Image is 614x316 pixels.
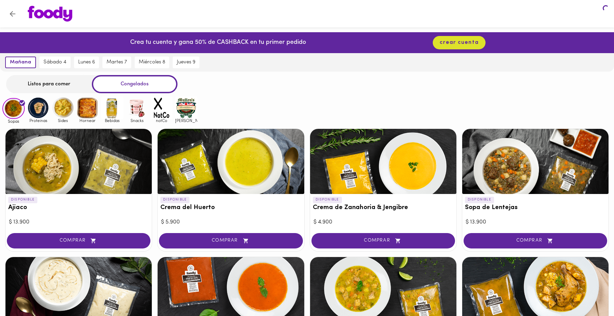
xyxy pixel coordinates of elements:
[126,97,148,119] img: Snacks
[320,238,446,244] span: COMPRAR
[8,204,149,211] h3: Ajiaco
[27,97,49,119] img: Proteinas
[440,39,479,46] span: crear cuenta
[10,59,31,65] span: mañana
[44,59,66,65] span: sábado 4
[27,118,49,123] span: Proteinas
[158,129,304,194] div: Crema del Huerto
[139,59,165,65] span: miércoles 8
[313,204,454,211] h3: Crema de Zanahoria & Jengibre
[15,238,142,244] span: COMPRAR
[6,75,92,93] div: Listos para comer
[76,97,99,119] img: Hornear
[173,57,199,68] button: jueves 9
[310,129,456,194] div: Crema de Zanahoria & Jengibre
[574,276,607,309] iframe: Messagebird Livechat Widget
[52,97,74,119] img: Sides
[466,218,605,226] div: $ 13.900
[92,75,177,93] div: Congelados
[107,59,127,65] span: martes 7
[28,6,72,22] img: logo.png
[433,36,486,49] button: crear cuenta
[168,238,294,244] span: COMPRAR
[159,233,303,248] button: COMPRAR
[101,97,123,119] img: Bebidas
[9,218,148,226] div: $ 13.900
[160,197,189,203] p: DISPONIBLE
[126,118,148,123] span: Snacks
[150,97,173,119] img: notCo
[465,197,494,203] p: DISPONIBLE
[52,118,74,123] span: Sides
[160,204,301,211] h3: Crema del Huerto
[2,98,25,119] img: Sopas
[78,59,95,65] span: lunes 6
[101,118,123,123] span: Bebidas
[177,59,195,65] span: jueves 9
[130,38,306,47] p: Crea tu cuenta y gana 50% de CASHBACK en tu primer pedido
[161,218,300,226] div: $ 5.900
[76,118,99,123] span: Hornear
[8,197,37,203] p: DISPONIBLE
[464,233,607,248] button: COMPRAR
[7,233,150,248] button: COMPRAR
[102,57,131,68] button: martes 7
[472,238,599,244] span: COMPRAR
[311,233,455,248] button: COMPRAR
[39,57,71,68] button: sábado 4
[175,97,197,119] img: mullens
[4,5,21,22] button: Volver
[462,129,609,194] div: Sopa de Lentejas
[175,118,197,123] span: [PERSON_NAME]
[465,204,606,211] h3: Sopa de Lentejas
[5,57,36,68] button: mañana
[314,218,453,226] div: $ 4.900
[150,118,173,123] span: notCo
[135,57,169,68] button: miércoles 8
[313,197,342,203] p: DISPONIBLE
[74,57,99,68] button: lunes 6
[5,129,152,194] div: Ajiaco
[2,119,25,123] span: Sopas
